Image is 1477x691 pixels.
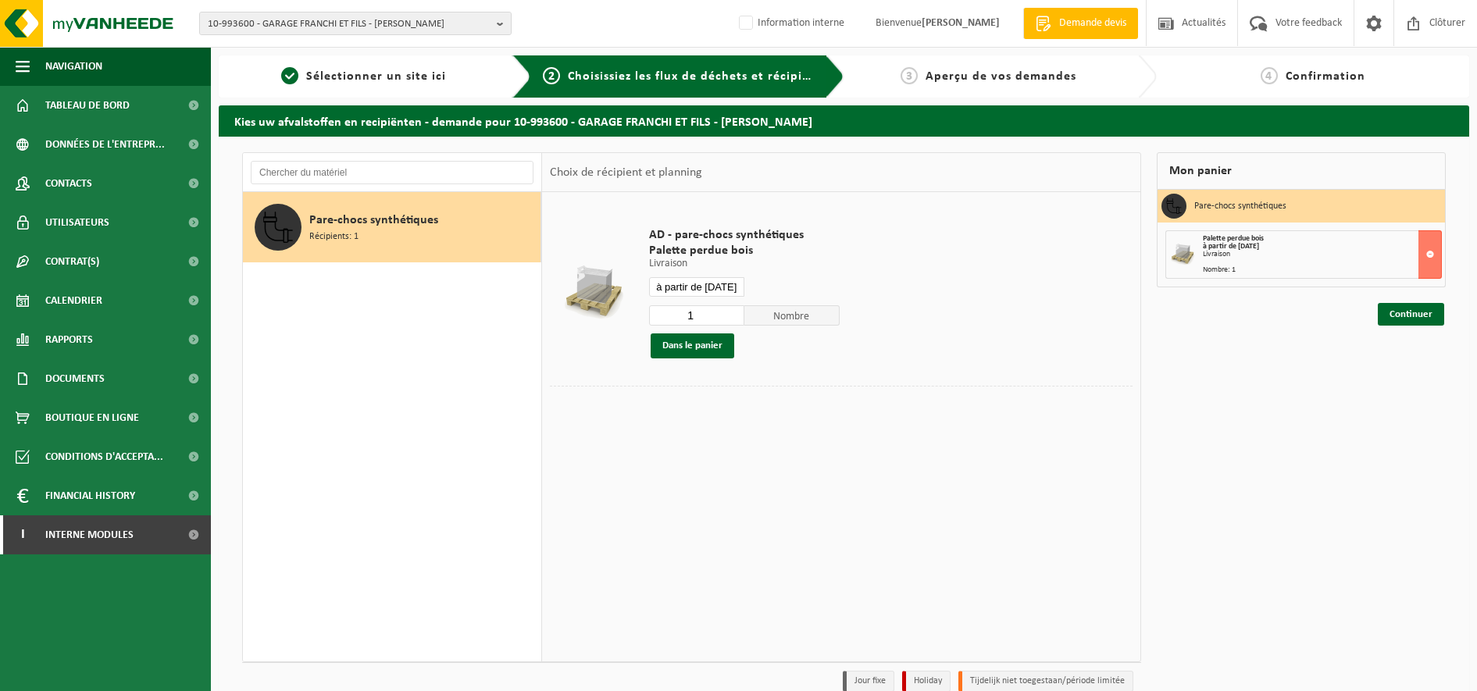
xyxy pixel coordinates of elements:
input: Chercher du matériel [251,161,533,184]
span: Confirmation [1286,70,1365,83]
div: Nombre: 1 [1203,266,1441,274]
div: Mon panier [1157,152,1446,190]
span: Contrat(s) [45,242,99,281]
span: I [16,515,30,554]
span: 1 [281,67,298,84]
span: Pare-chocs synthétiques [309,211,438,230]
span: Demande devis [1055,16,1130,31]
span: Boutique en ligne [45,398,139,437]
strong: [PERSON_NAME] [922,17,1000,29]
button: Dans le panier [651,333,734,358]
span: Nombre [744,305,840,326]
button: 10-993600 - GARAGE FRANCHI ET FILS - [PERSON_NAME] [199,12,512,35]
span: Palette perdue bois [1203,234,1264,243]
strong: à partir de [DATE] [1203,242,1259,251]
span: Rapports [45,320,93,359]
h2: Kies uw afvalstoffen en recipiënten - demande pour 10-993600 - GARAGE FRANCHI ET FILS - [PERSON_N... [219,105,1469,136]
span: 4 [1261,67,1278,84]
div: Livraison [1203,251,1441,258]
span: Récipients: 1 [309,230,359,244]
h3: Pare-chocs synthétiques [1194,194,1286,219]
span: Utilisateurs [45,203,109,242]
div: Choix de récipient et planning [542,153,710,192]
span: Tableau de bord [45,86,130,125]
a: Continuer [1378,303,1444,326]
a: Demande devis [1023,8,1138,39]
span: Interne modules [45,515,134,554]
span: Conditions d'accepta... [45,437,163,476]
span: 10-993600 - GARAGE FRANCHI ET FILS - [PERSON_NAME] [208,12,491,36]
span: Choisissiez les flux de déchets et récipients [568,70,828,83]
span: Navigation [45,47,102,86]
span: Calendrier [45,281,102,320]
span: Sélectionner un site ici [306,70,446,83]
p: Livraison [649,258,840,269]
span: Financial History [45,476,135,515]
label: Information interne [736,12,844,35]
span: Contacts [45,164,92,203]
span: Données de l'entrepr... [45,125,165,164]
input: Sélectionnez date [649,277,744,297]
span: Palette perdue bois [649,243,840,258]
a: 1Sélectionner un site ici [227,67,500,86]
span: AD - pare-chocs synthétiques [649,227,840,243]
button: Pare-chocs synthétiques Récipients: 1 [243,192,541,262]
span: Documents [45,359,105,398]
span: 3 [901,67,918,84]
span: Aperçu de vos demandes [926,70,1076,83]
span: 2 [543,67,560,84]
